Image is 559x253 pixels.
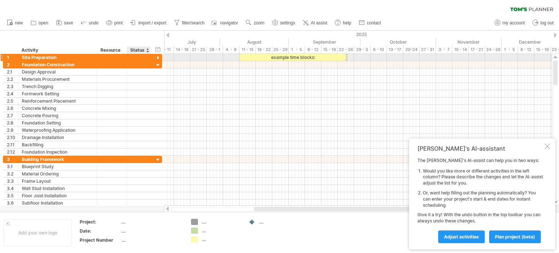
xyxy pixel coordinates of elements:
[21,47,93,54] div: Activity
[387,46,403,54] div: 13 - 17
[436,38,501,46] div: November 2025
[367,20,381,25] span: contact
[130,47,146,54] div: Status
[403,46,420,54] div: 20-24
[138,20,166,25] span: import / export
[420,46,436,54] div: 27 - 31
[22,127,93,134] div: Waterproofing Application
[7,199,18,206] div: 3.6
[7,112,18,119] div: 2.7
[493,18,527,28] a: my account
[22,163,93,170] div: Blueprint Study
[22,178,93,185] div: Frame Layout
[289,46,305,54] div: 1 - 5
[417,158,543,243] div: The [PERSON_NAME]'s AI-assist can help you in two ways: Give it a try! With the undo button in th...
[239,46,256,54] div: 11 - 15
[22,83,93,90] div: Trench Digging
[202,219,241,225] div: ....
[223,46,239,54] div: 4 - 8
[89,20,99,25] span: undo
[64,20,73,25] span: save
[22,105,93,112] div: Concrete Mixing
[22,156,93,163] div: Building Framework
[361,38,436,46] div: October 2025
[540,20,554,25] span: log out
[321,46,338,54] div: 15 - 19
[7,98,18,104] div: 2.5
[7,127,18,134] div: 2.9
[121,228,182,234] div: ....
[114,20,123,25] span: print
[158,46,174,54] div: 7 - 11
[100,47,123,54] div: Resource
[210,18,240,28] a: navigator
[305,46,321,54] div: 8 - 12
[256,46,272,54] div: 18 - 22
[244,18,266,28] a: zoom
[220,20,238,25] span: navigator
[29,18,51,28] a: open
[444,234,479,240] span: Adjust activities
[259,219,299,225] div: ....
[80,219,120,225] div: Project:
[354,46,370,54] div: 29 - 3
[7,185,18,192] div: 3.4
[190,46,207,54] div: 21 - 25
[423,168,543,186] li: Would you like more or different activities in the left column? Please describe the changes and l...
[104,18,125,28] a: print
[280,20,295,25] span: settings
[7,156,18,163] div: 3
[485,46,501,54] div: 24 - 28
[22,61,93,68] div: Foundation Construction
[531,18,556,28] a: log out
[54,18,75,28] a: save
[518,46,534,54] div: 8 - 12
[7,141,18,148] div: 2.11
[4,219,72,246] div: Add your own logo
[469,46,485,54] div: 17 - 21
[22,185,93,192] div: Wall Stud Installation
[22,76,93,83] div: Materials Procurement
[22,98,93,104] div: Reinforcement Placement
[436,46,452,54] div: 3 - 7
[357,18,383,28] a: contact
[7,178,18,185] div: 3.3
[311,20,327,25] span: AI assist
[7,149,18,155] div: 2.12
[5,18,25,28] a: new
[272,46,289,54] div: 25 - 29
[22,141,93,148] div: Backfilling
[80,237,120,243] div: Project Number
[343,20,351,25] span: help
[7,68,18,75] div: 2.1
[39,20,48,25] span: open
[22,149,93,155] div: Foundation Inspection
[7,119,18,126] div: 2.8
[438,230,485,243] a: Adjust activities
[7,170,18,177] div: 3.2
[452,46,469,54] div: 10 - 14
[15,20,23,25] span: new
[202,236,241,242] div: ....
[22,119,93,126] div: Foundation Setting
[338,46,354,54] div: 22 - 26
[7,105,18,112] div: 2.6
[501,46,518,54] div: 1 - 5
[22,112,93,119] div: Concrete Pouring
[423,190,543,208] li: Or, want help filling out the planning automatically? You can enter your project's start & end da...
[172,18,207,28] a: filter/search
[174,46,190,54] div: 14 - 18
[182,20,205,25] span: filter/search
[7,61,18,68] div: 2
[22,68,93,75] div: Design Approval
[121,219,182,225] div: ....
[7,163,18,170] div: 3.1
[7,83,18,90] div: 2.3
[270,18,297,28] a: settings
[207,46,223,54] div: 28 - 1
[239,54,346,61] div: example time blocks:
[22,170,93,177] div: Material Ordering
[22,90,93,97] div: Formwork Setting
[7,90,18,97] div: 2.4
[7,192,18,199] div: 3.5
